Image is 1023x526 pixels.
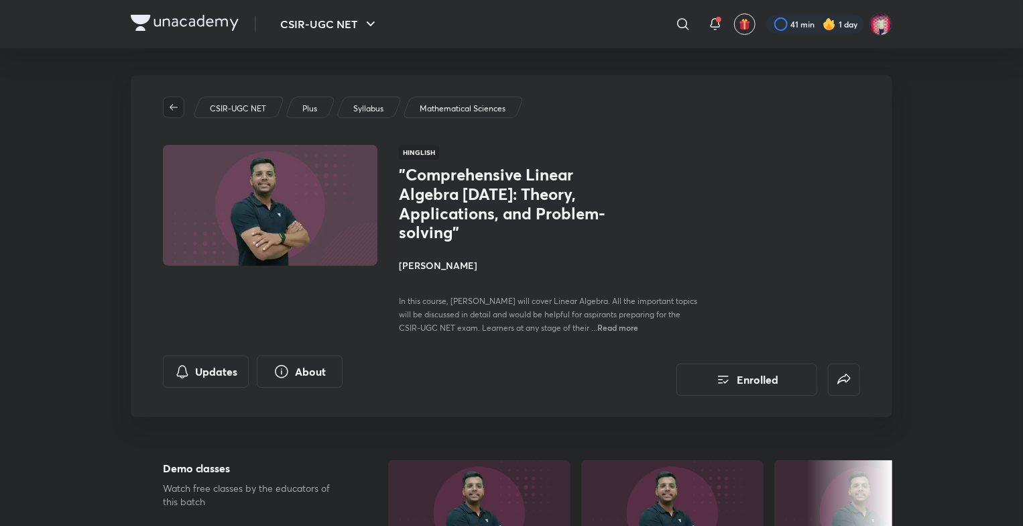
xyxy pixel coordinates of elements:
[597,322,638,333] span: Read more
[163,460,345,476] h5: Demo classes
[399,165,618,242] h1: "Comprehensive Linear Algebra [DATE]: Theory, Applications, and Problem-solving"
[257,356,343,388] button: About
[351,103,386,115] a: Syllabus
[823,17,836,31] img: streak
[210,103,266,115] p: CSIR-UGC NET
[418,103,508,115] a: Mathematical Sciences
[399,145,439,160] span: Hinglish
[161,144,379,267] img: Thumbnail
[208,103,269,115] a: CSIR-UGC NET
[302,103,317,115] p: Plus
[399,296,697,333] span: In this course, [PERSON_NAME] will cover Linear Algebra. All the important topics will be discuss...
[734,13,756,35] button: avatar
[399,258,699,272] h4: [PERSON_NAME]
[869,13,892,36] img: Mayur Jyoti Das
[676,364,817,396] button: Enrolled
[828,364,860,396] button: false
[272,11,387,38] button: CSIR-UGC NET
[300,103,320,115] a: Plus
[420,103,505,115] p: Mathematical Sciences
[353,103,383,115] p: Syllabus
[163,482,345,509] p: Watch free classes by the educators of this batch
[739,18,751,30] img: avatar
[131,15,239,34] a: Company Logo
[163,356,249,388] button: Updates
[131,15,239,31] img: Company Logo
